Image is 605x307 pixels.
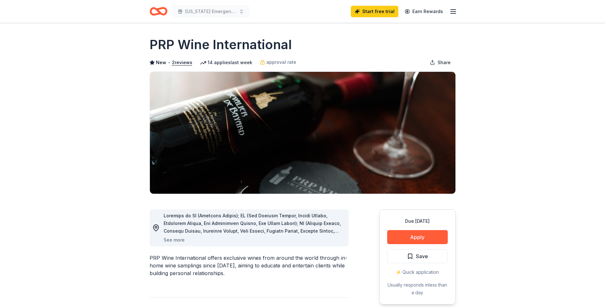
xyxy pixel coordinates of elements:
button: [US_STATE] Emergency Nurses Assocation Annual Educational Conference [173,5,249,18]
a: Home [150,4,167,19]
a: Earn Rewards [401,6,447,17]
a: Start free trial [351,6,398,17]
div: Usually responds in less than a day [387,281,448,296]
a: approval rate [260,58,296,66]
span: [US_STATE] Emergency Nurses Assocation Annual Educational Conference [185,8,236,15]
button: Apply [387,230,448,244]
div: ⚡️ Quick application [387,268,448,276]
div: Due [DATE] [387,217,448,225]
div: 14 applies last week [200,59,252,66]
span: New [156,59,166,66]
span: • [168,60,170,65]
div: PRP Wine International offers exclusive wines from around the world through in-home wine sampling... [150,254,349,277]
span: Save [416,252,428,260]
img: Image for PRP Wine International [150,72,455,194]
button: Share [425,56,456,69]
span: approval rate [266,58,296,66]
span: Share [438,59,451,66]
button: See more [164,236,185,244]
button: 2reviews [172,59,192,66]
h1: PRP Wine International [150,36,292,54]
button: Save [387,249,448,263]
